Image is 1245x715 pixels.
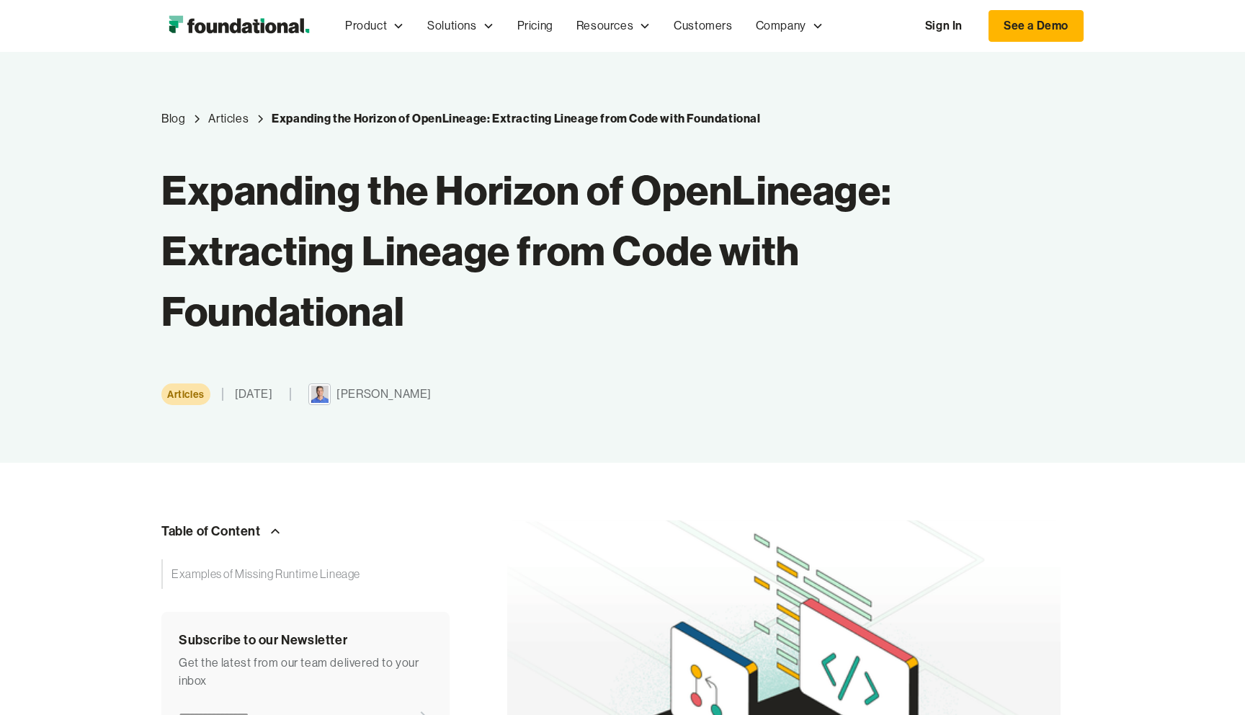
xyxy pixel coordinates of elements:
[267,523,284,540] img: Arrow
[167,386,205,402] div: Articles
[576,17,633,35] div: Resources
[161,110,185,128] a: Blog
[272,110,760,128] div: Expanding the Horizon of OpenLineage: Extracting Lineage from Code with Foundational
[208,110,249,128] div: Articles
[662,2,744,50] a: Customers
[756,17,806,35] div: Company
[345,17,387,35] div: Product
[161,383,210,405] a: Category
[989,10,1084,42] a: See a Demo
[336,385,432,404] div: [PERSON_NAME]
[208,110,249,128] a: Category
[235,385,273,404] div: [DATE]
[161,520,261,542] div: Table of Content
[161,559,450,590] a: Examples of Missing Runtime Lineage
[911,11,977,41] a: Sign In
[179,654,432,690] div: Get the latest from our team delivered to your inbox
[161,12,316,40] img: Foundational Logo
[179,629,432,651] div: Subscribe to our Newsletter
[272,110,760,128] a: Current blog
[427,17,476,35] div: Solutions
[161,160,899,342] h1: Expanding the Horizon of OpenLineage: Extracting Lineage from Code with Foundational
[506,2,565,50] a: Pricing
